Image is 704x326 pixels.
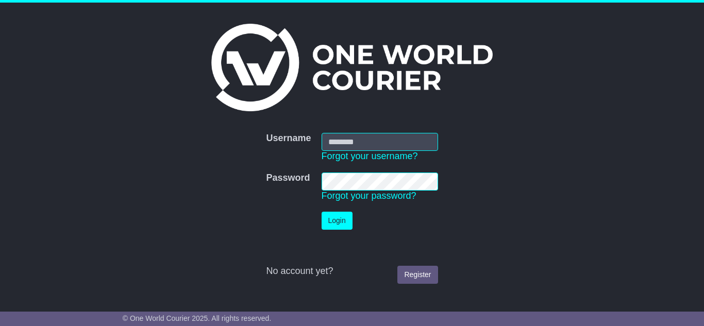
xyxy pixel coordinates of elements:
[322,212,353,230] button: Login
[266,266,438,277] div: No account yet?
[322,191,416,201] a: Forgot your password?
[123,314,272,322] span: © One World Courier 2025. All rights reserved.
[397,266,438,284] a: Register
[266,173,310,184] label: Password
[266,133,311,144] label: Username
[211,24,493,111] img: One World
[322,151,418,161] a: Forgot your username?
